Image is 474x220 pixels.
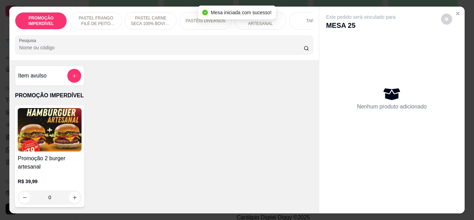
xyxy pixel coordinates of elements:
[18,154,82,171] h4: Promoção 2 burger artesanal
[211,10,271,15] span: Mesa iniciada com sucesso!
[452,8,463,19] button: Close
[186,18,226,24] p: PASTÉIS DIVERSOS
[15,91,313,100] p: PROMOÇÃO IMPERDÍVEL
[202,10,208,15] span: check-circle
[240,15,280,26] p: HAMBÚRGUER ARTESANAL
[441,14,452,25] button: decrease-product-quantity
[306,18,324,24] p: TAPIOCA
[326,21,396,30] p: MESA 25
[19,38,39,43] label: Pesquisa
[21,15,61,26] p: PROMOÇÃO IMPERDÍVEL
[18,108,82,152] img: product-image
[19,44,304,51] input: Pesquisa
[326,14,396,21] p: Este pedido será vinculado para
[357,103,427,111] p: Nenhum produto adicionado
[130,15,171,26] p: PASTEL CARNE SECA 100% BOVINA DESFIADA
[18,72,46,80] h4: Item avulso
[76,15,116,26] p: PASTEL FRANGO FILÉ DE PEITO DESFIADO
[67,69,81,83] button: add-separate-item
[18,178,82,185] p: R$ 39,99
